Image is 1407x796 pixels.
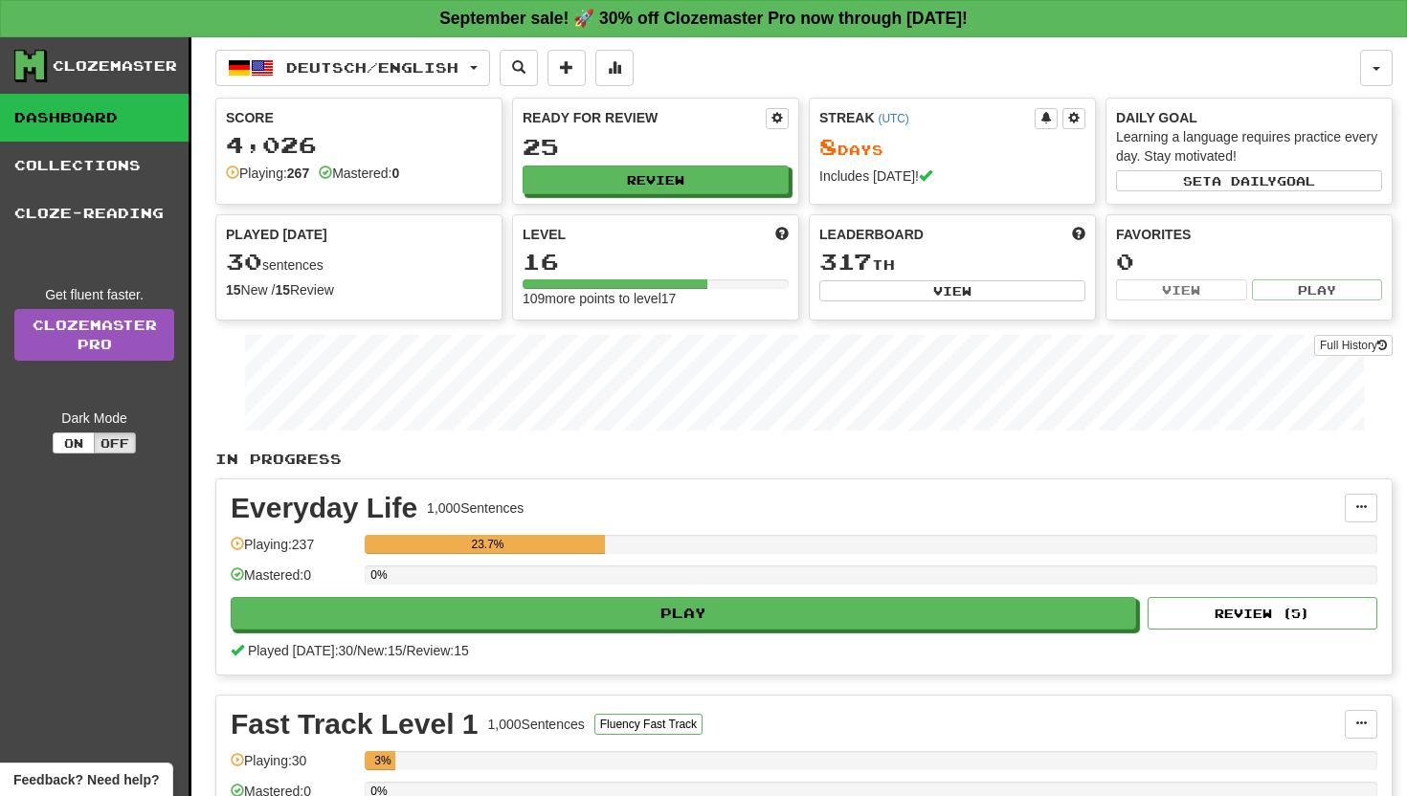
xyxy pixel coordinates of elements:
span: / [353,643,357,658]
div: Learning a language requires practice every day. Stay motivated! [1116,127,1382,166]
div: Favorites [1116,225,1382,244]
button: More stats [595,50,634,86]
button: Fluency Fast Track [594,714,703,735]
div: 1,000 Sentences [427,498,524,518]
strong: 15 [275,282,290,298]
div: New / Review [226,280,492,299]
button: Review (5) [1148,597,1377,630]
div: 1,000 Sentences [488,715,585,734]
div: Streak [819,108,1035,127]
button: Add sentence to collection [547,50,586,86]
div: 23.7% [370,535,604,554]
button: View [1116,279,1247,300]
strong: September sale! 🚀 30% off Clozemaster Pro now through [DATE]! [439,9,968,28]
div: 109 more points to level 17 [523,289,789,308]
span: This week in points, UTC [1072,225,1085,244]
div: 0 [1116,250,1382,274]
button: Seta dailygoal [1116,170,1382,191]
span: / [403,643,407,658]
a: (UTC) [878,112,908,125]
div: 16 [523,250,789,274]
span: Level [523,225,566,244]
div: Daily Goal [1116,108,1382,127]
div: Playing: 237 [231,535,355,566]
div: Playing: [226,164,309,183]
div: Ready for Review [523,108,766,127]
div: Mastered: 0 [231,565,355,597]
div: Playing: 30 [231,751,355,783]
div: Fast Track Level 1 [231,710,479,739]
div: th [819,250,1085,275]
button: Search sentences [500,50,538,86]
div: 3% [370,751,394,770]
div: Get fluent faster. [14,285,174,304]
button: Deutsch/English [215,50,490,86]
span: 317 [819,248,872,275]
span: Leaderboard [819,225,924,244]
span: Review: 15 [406,643,468,658]
div: Clozemaster [53,56,177,76]
button: Play [231,597,1136,630]
div: Dark Mode [14,409,174,428]
div: Everyday Life [231,494,417,522]
span: Score more points to level up [775,225,789,244]
button: View [819,280,1085,301]
button: Review [523,166,789,194]
button: Off [94,432,136,453]
span: 8 [819,133,837,160]
div: 25 [523,135,789,159]
strong: 267 [287,166,309,181]
button: Full History [1314,335,1393,356]
a: ClozemasterPro [14,309,174,361]
div: Score [226,108,492,127]
div: sentences [226,250,492,275]
div: Includes [DATE]! [819,166,1085,186]
span: Played [DATE] [226,225,327,244]
strong: 0 [391,166,399,181]
span: New: 15 [357,643,402,658]
div: Day s [819,135,1085,160]
button: On [53,432,95,453]
span: a daily [1212,174,1277,188]
span: Deutsch / English [286,59,458,76]
strong: 15 [226,282,241,298]
span: Played [DATE]: 30 [248,643,353,658]
span: 30 [226,248,262,275]
span: Open feedback widget [13,770,159,789]
button: Play [1252,279,1383,300]
div: 4,026 [226,133,492,157]
div: Mastered: [319,164,399,183]
p: In Progress [215,450,1393,469]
